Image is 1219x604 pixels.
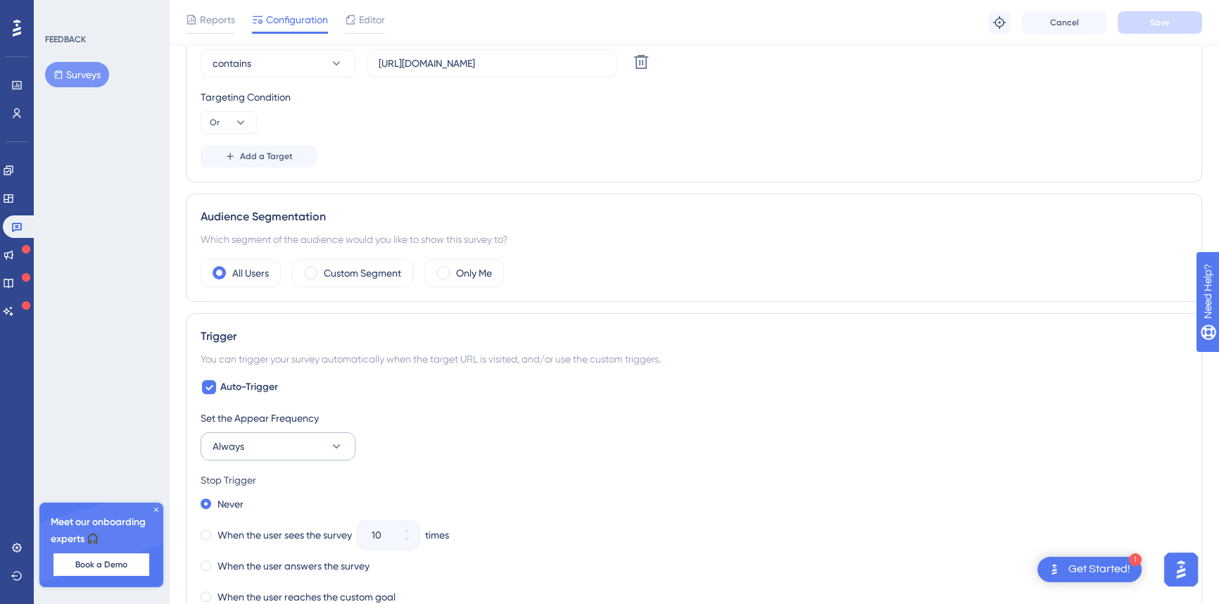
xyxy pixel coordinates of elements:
[1118,11,1202,34] button: Save
[200,11,235,28] span: Reports
[1129,553,1142,566] div: 1
[201,49,355,77] button: contains
[359,11,385,28] span: Editor
[201,145,317,168] button: Add a Target
[201,208,1187,225] div: Audience Segmentation
[201,89,1187,106] div: Targeting Condition
[232,265,269,282] label: All Users
[53,553,149,576] button: Book a Demo
[266,11,328,28] span: Configuration
[379,56,605,71] input: yourwebsite.com/path
[220,379,278,396] span: Auto-Trigger
[201,231,1187,248] div: Which segment of the audience would you like to show this survey to?
[1050,17,1079,28] span: Cancel
[425,527,449,543] div: times
[201,328,1187,345] div: Trigger
[201,351,1187,367] div: You can trigger your survey automatically when the target URL is visited, and/or use the custom t...
[51,514,152,548] span: Meet our onboarding experts 🎧
[201,472,1187,489] div: Stop Trigger
[324,265,401,282] label: Custom Segment
[240,151,293,162] span: Add a Target
[201,111,257,134] button: Or
[45,62,109,87] button: Surveys
[1022,11,1106,34] button: Cancel
[217,558,370,574] label: When the user answers the survey
[75,559,127,570] span: Book a Demo
[213,438,244,455] span: Always
[213,55,251,72] span: contains
[201,432,355,460] button: Always
[210,117,220,128] span: Or
[1150,17,1170,28] span: Save
[217,496,244,512] label: Never
[1037,557,1142,582] div: Open Get Started! checklist, remaining modules: 1
[217,527,352,543] label: When the user sees the survey
[456,265,492,282] label: Only Me
[1160,548,1202,591] iframe: UserGuiding AI Assistant Launcher
[45,34,86,45] div: FEEDBACK
[33,4,88,20] span: Need Help?
[1046,561,1063,578] img: launcher-image-alternative-text
[1068,562,1130,577] div: Get Started!
[201,410,1187,427] div: Set the Appear Frequency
